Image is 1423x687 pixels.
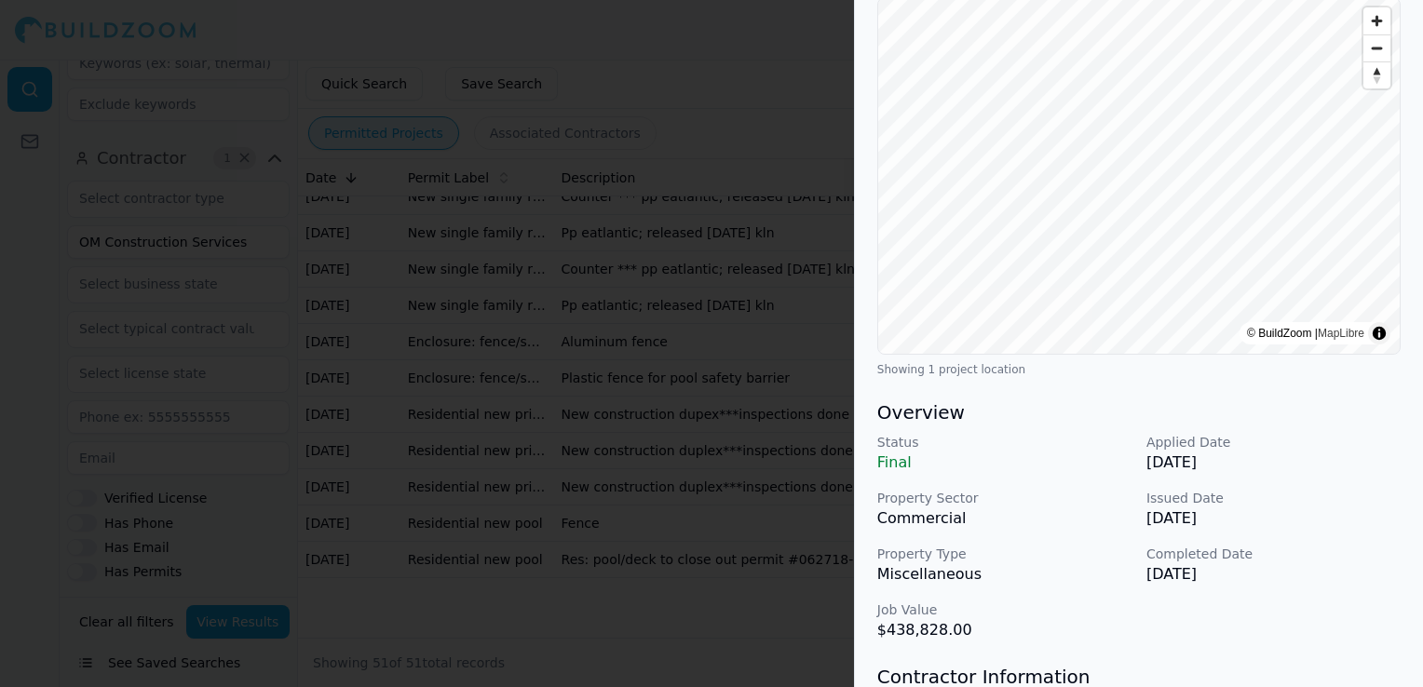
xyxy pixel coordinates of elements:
[877,563,1132,586] p: Miscellaneous
[1146,563,1401,586] p: [DATE]
[877,451,1132,474] p: Final
[1146,489,1401,507] p: Issued Date
[877,619,1132,641] p: $438,828.00
[1363,61,1390,88] button: Reset bearing to north
[877,362,1401,377] div: Showing 1 project location
[1318,327,1364,340] a: MapLibre
[877,545,1132,563] p: Property Type
[877,600,1132,619] p: Job Value
[877,507,1132,530] p: Commercial
[1363,7,1390,34] button: Zoom in
[1146,545,1401,563] p: Completed Date
[1368,322,1390,344] summary: Toggle attribution
[877,399,1401,425] h3: Overview
[1247,324,1364,343] div: © BuildZoom |
[1146,507,1401,530] p: [DATE]
[1146,433,1401,451] p: Applied Date
[1146,451,1401,474] p: [DATE]
[877,489,1132,507] p: Property Sector
[877,433,1132,451] p: Status
[1363,34,1390,61] button: Zoom out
